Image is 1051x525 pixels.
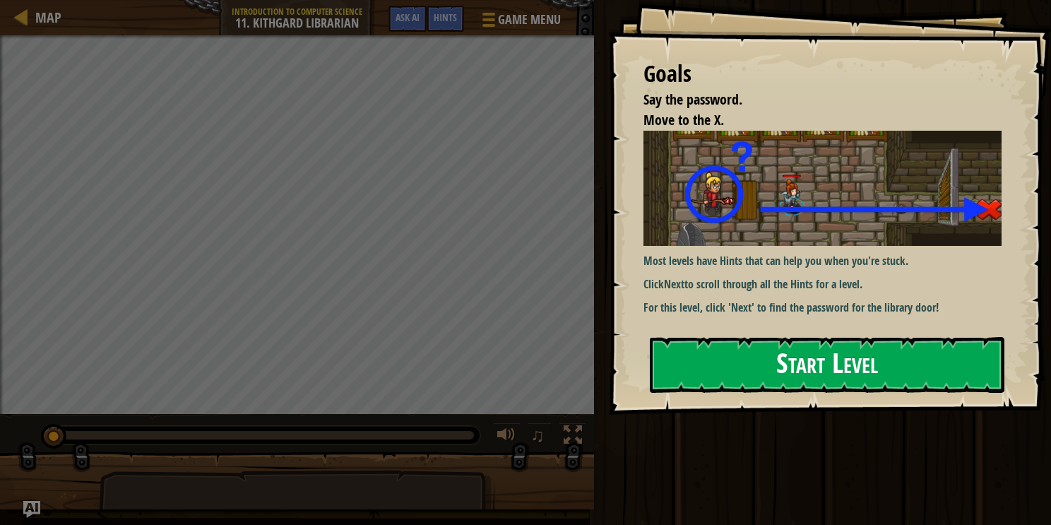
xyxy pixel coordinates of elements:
[492,423,521,452] button: Adjust volume
[559,423,587,452] button: Toggle fullscreen
[626,90,998,110] li: Say the password.
[650,337,1004,393] button: Start Level
[498,11,561,29] span: Game Menu
[23,501,40,518] button: Ask AI
[434,11,457,24] span: Hints
[530,425,545,446] span: ♫
[388,6,427,32] button: Ask AI
[643,300,1002,316] p: For this level, click 'Next' to find the password for the library door!
[471,6,569,39] button: Game Menu
[643,110,724,129] span: Move to the X.
[643,253,1002,269] p: Most levels have Hints that can help you when you're stuck.
[528,423,552,452] button: ♫
[643,131,1002,247] img: Kithgard librarian
[35,8,61,27] span: Map
[28,8,61,27] a: Map
[643,58,1002,90] div: Goals
[643,90,742,109] span: Say the password.
[396,11,420,24] span: Ask AI
[626,110,998,131] li: Move to the X.
[643,276,1002,293] p: Click to scroll through all the Hints for a level.
[664,276,684,292] strong: Next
